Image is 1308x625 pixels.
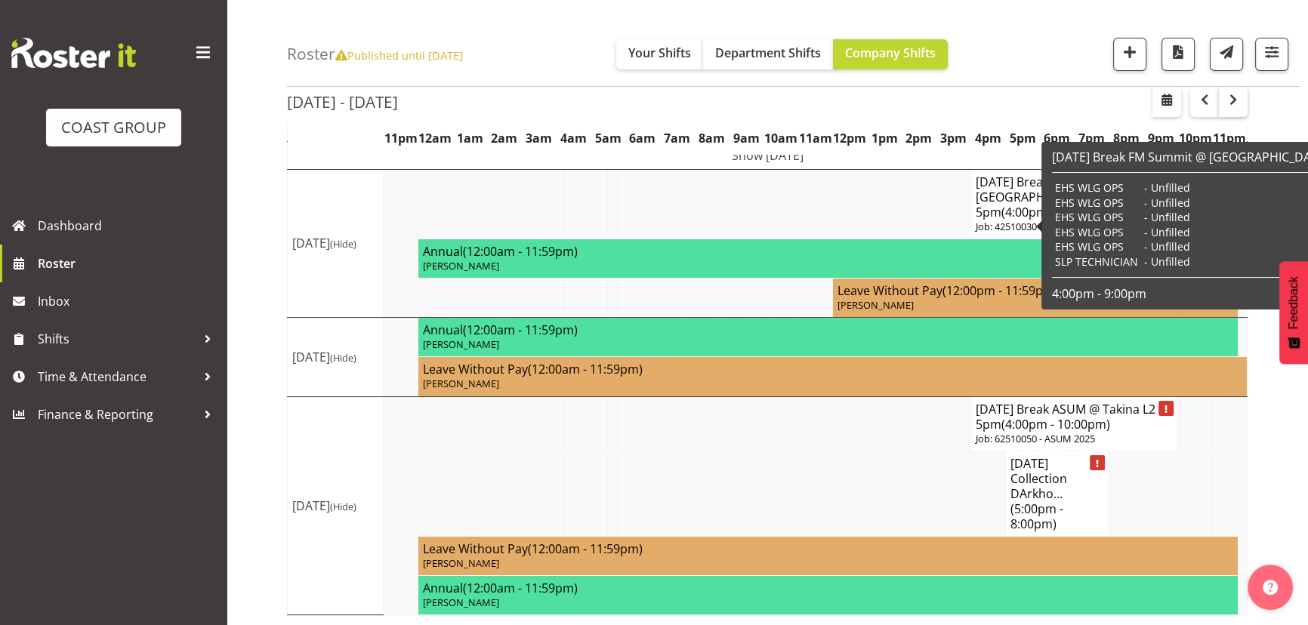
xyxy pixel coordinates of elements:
[1143,121,1178,155] th: 9pm
[976,402,1174,432] h4: [DATE] Break ASUM @ Takina L2 5pm
[1010,456,1104,531] h4: [DATE] Collection DArkho...
[463,580,578,596] span: (12:00am - 11:59pm)
[936,121,971,155] th: 3pm
[628,45,691,61] span: Your Shifts
[764,121,798,155] th: 10am
[1255,38,1288,71] button: Filter Shifts
[1210,38,1243,71] button: Send a list of all shifts for the selected filtered period to all rostered employees.
[1075,121,1109,155] th: 7pm
[528,361,643,377] span: (12:00am - 11:59pm)
[1144,180,1190,195] span: - Unfilled
[625,121,660,155] th: 6am
[38,290,219,312] span: Inbox
[694,121,729,155] th: 8am
[452,121,487,155] th: 1am
[1263,580,1278,595] img: help-xxl-2.png
[832,121,867,155] th: 12pm
[902,121,936,155] th: 2pm
[1109,121,1143,155] th: 8pm
[38,214,219,237] span: Dashboard
[715,45,821,61] span: Department Shifts
[660,121,695,155] th: 7am
[1001,416,1110,433] span: (4:00pm - 10:00pm)
[1144,225,1190,239] span: - Unfilled
[976,220,1139,234] p: Job: 42510030 - FM Summit 2025
[867,121,902,155] th: 1pm
[616,39,703,69] button: Your Shifts
[384,121,418,155] th: 11pm
[1040,121,1075,155] th: 6pm
[845,45,936,61] span: Company Shifts
[423,541,1234,556] h4: Leave Without Pay
[1213,121,1248,155] th: 11pm
[942,282,1058,299] span: (12:00pm - 11:59pm)
[556,121,591,155] th: 4am
[1005,121,1040,155] th: 5pm
[1052,225,1141,240] td: EHS WLG OPS
[1052,239,1141,254] td: EHS WLG OPS
[11,38,136,68] img: Rosterit website logo
[591,121,625,155] th: 5am
[1052,180,1141,196] td: EHS WLG OPS
[522,121,557,155] th: 3am
[729,121,764,155] th: 9am
[423,244,1234,259] h4: Annual
[288,318,384,396] td: [DATE]
[1279,261,1308,364] button: Feedback - Show survey
[487,121,522,155] th: 2am
[423,337,499,351] span: [PERSON_NAME]
[703,39,833,69] button: Department Shifts
[288,396,384,615] td: [DATE]
[798,121,833,155] th: 11am
[1052,196,1141,211] td: EHS WLG OPS
[423,377,499,390] span: [PERSON_NAME]
[1144,239,1190,254] span: - Unfilled
[423,556,499,570] span: [PERSON_NAME]
[1052,254,1141,269] td: SLP TECHNICIAN
[423,259,499,272] span: [PERSON_NAME]
[1010,500,1063,532] span: (5:00pm - 8:00pm)
[288,141,1248,169] td: Show [DATE]
[423,322,1234,337] h4: Annual
[287,92,398,112] h2: [DATE] - [DATE]
[838,298,914,312] span: [PERSON_NAME]
[970,121,1005,155] th: 4pm
[1287,276,1300,329] span: Feedback
[287,45,463,63] h4: Roster
[288,169,384,318] td: [DATE]
[976,174,1139,220] h4: [DATE] Break FM Summit @ [GEOGRAPHIC_DATA] L1 5pm
[38,365,196,388] span: Time & Attendance
[463,322,578,338] span: (12:00am - 11:59pm)
[1178,121,1213,155] th: 10pm
[330,500,356,513] span: (Hide)
[1161,38,1195,71] button: Download a PDF of the roster according to the set date range.
[1144,196,1190,210] span: - Unfilled
[423,580,1234,596] h4: Annual
[833,39,948,69] button: Company Shifts
[330,351,356,365] span: (Hide)
[463,243,578,260] span: (12:00am - 11:59pm)
[528,540,643,557] span: (12:00am - 11:59pm)
[61,116,166,139] div: COAST GROUP
[330,237,356,251] span: (Hide)
[1052,210,1141,225] td: EHS WLG OPS
[423,362,1242,377] h4: Leave Without Pay
[1001,204,1103,220] span: (4:00pm - 9:00pm)
[38,252,219,275] span: Roster
[38,403,196,426] span: Finance & Reporting
[838,283,1234,298] h4: Leave Without Pay
[423,596,499,609] span: [PERSON_NAME]
[38,328,196,350] span: Shifts
[1144,254,1190,269] span: - Unfilled
[418,121,452,155] th: 12am
[335,48,463,63] span: Published until [DATE]
[976,432,1174,446] p: Job: 62510050 - ASUM 2025
[1144,210,1190,224] span: - Unfilled
[1152,87,1181,117] button: Select a specific date within the roster.
[1113,38,1146,71] button: Add a new shift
